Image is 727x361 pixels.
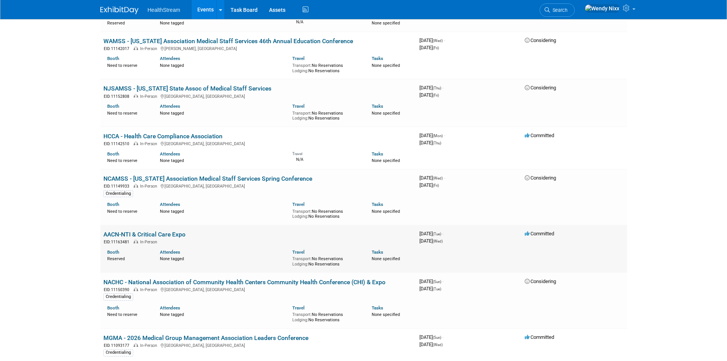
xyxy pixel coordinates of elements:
div: N/A [292,19,360,25]
span: Considering [525,175,556,181]
span: None specified [372,209,400,214]
div: [GEOGRAPHIC_DATA], [GEOGRAPHIC_DATA] [103,140,413,147]
span: None specified [372,312,400,317]
a: HCCA - Health Care Compliance Association [103,133,222,140]
div: Need to reserve [107,311,149,317]
img: In-Person Event [134,343,138,347]
span: Lodging: [292,116,308,121]
a: Tasks [372,104,383,109]
a: Attendees [160,56,180,61]
span: [DATE] [419,140,441,146]
span: None specified [372,111,400,116]
span: Transport: [292,209,312,214]
span: (Fri) [433,183,439,188]
div: Need to reserve [107,207,149,214]
a: Attendees [160,305,180,311]
span: None specified [372,158,400,163]
span: (Sun) [433,280,441,284]
span: [DATE] [419,231,443,236]
a: Booth [107,104,119,109]
span: - [444,37,445,43]
span: In-Person [140,240,160,244]
a: Attendees [160,104,180,109]
span: Lodging: [292,262,308,267]
div: None tagged [160,207,287,214]
span: Lodging: [292,317,308,322]
span: Transport: [292,312,312,317]
a: NACHC - National Association of Community Health Centers Community Health Conference (CHI) & Expo [103,278,385,286]
a: Tasks [372,56,383,61]
span: Transport: [292,111,312,116]
span: In-Person [140,343,160,348]
div: No Reservations No Reservations [292,255,360,267]
img: Wendy Nixx [585,4,620,13]
img: In-Person Event [134,240,138,243]
span: [DATE] [419,342,443,347]
img: In-Person Event [134,184,138,188]
div: Credentialing [103,293,133,300]
span: Transport: [292,63,312,68]
span: Considering [525,85,556,91]
span: [DATE] [419,334,443,340]
span: [DATE] [419,238,443,244]
a: Travel [292,305,305,311]
span: (Wed) [433,39,443,43]
a: Tasks [372,151,383,157]
span: (Sun) [433,335,441,340]
a: Booth [107,151,119,157]
div: None tagged [160,311,287,317]
a: MGMA - 2026 Medical Group Management Association Leaders Conference [103,334,308,342]
div: [GEOGRAPHIC_DATA], [GEOGRAPHIC_DATA] [103,93,413,99]
img: In-Person Event [134,94,138,98]
img: In-Person Event [134,287,138,291]
span: None specified [372,21,400,26]
div: Need to reserve [107,109,149,116]
span: EID: 11142510 [104,142,132,146]
span: - [442,278,443,284]
div: [GEOGRAPHIC_DATA], [GEOGRAPHIC_DATA] [103,183,413,189]
span: [DATE] [419,286,441,291]
div: No Reservations No Reservations [292,62,360,73]
div: None tagged [160,19,287,26]
a: Travel [292,249,305,255]
div: [GEOGRAPHIC_DATA], [GEOGRAPHIC_DATA] [103,342,413,348]
span: EID: 11150390 [104,288,132,292]
div: None tagged [160,157,287,164]
div: None tagged [160,62,287,68]
a: Search [540,3,575,17]
div: No Reservations No Reservations [292,311,360,322]
div: None tagged [160,109,287,116]
div: [PERSON_NAME], [GEOGRAPHIC_DATA] [103,45,413,52]
span: Considering [525,278,556,284]
span: (Wed) [433,239,443,243]
div: N/A [292,156,360,162]
span: EID: 11152808 [104,94,132,99]
span: (Thu) [433,141,441,145]
span: - [442,85,443,91]
span: None specified [372,63,400,68]
span: [DATE] [419,182,439,188]
a: NCAMSS - [US_STATE] Association Medical Staff Services Spring Conference [103,175,312,182]
a: Booth [107,305,119,311]
a: Travel [292,202,305,207]
span: None specified [372,256,400,261]
span: (Tue) [433,287,441,291]
span: [DATE] [419,45,439,50]
span: Considering [525,37,556,43]
a: Tasks [372,305,383,311]
span: Lodging: [292,68,308,73]
div: Credentialing [103,190,133,197]
span: [DATE] [419,278,443,284]
span: In-Person [140,287,160,292]
a: Travel [292,104,305,109]
div: Reserved [107,255,149,262]
div: None tagged [160,255,287,262]
a: Booth [107,56,119,61]
span: [DATE] [419,92,439,98]
a: Tasks [372,249,383,255]
span: Search [550,7,567,13]
img: ExhibitDay [100,6,139,14]
span: Lodging: [292,214,308,219]
span: EID: 11093177 [104,343,132,348]
span: EID: 11149933 [104,184,132,188]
